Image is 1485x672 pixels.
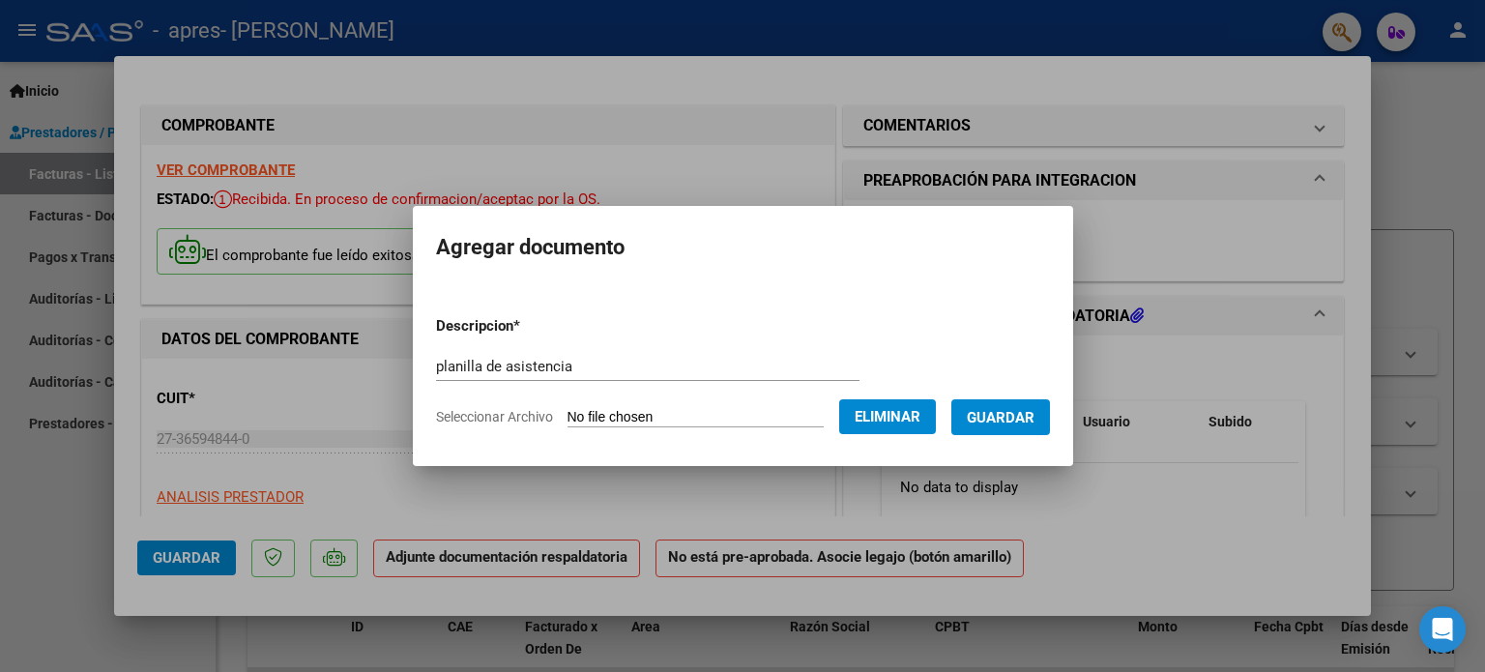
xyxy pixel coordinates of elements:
h2: Agregar documento [436,229,1050,266]
div: Open Intercom Messenger [1419,606,1466,653]
span: Seleccionar Archivo [436,409,553,424]
button: Eliminar [839,399,936,434]
span: Eliminar [855,408,920,425]
button: Guardar [951,399,1050,435]
p: Descripcion [436,315,621,337]
span: Guardar [967,409,1034,426]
